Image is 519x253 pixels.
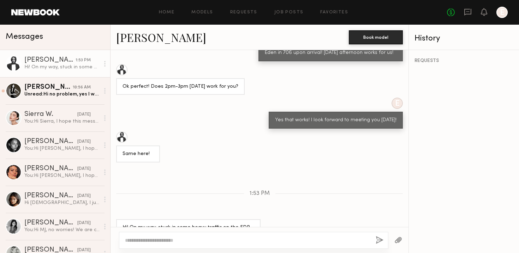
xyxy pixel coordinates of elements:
[77,138,91,145] div: [DATE]
[116,30,206,45] a: [PERSON_NAME]
[77,111,91,118] div: [DATE]
[24,111,77,118] div: Sierra W.
[24,227,100,233] div: You: Hi MJ, no worries! We are continuously shooting and always looking for additional models - l...
[123,83,238,91] div: Ok perfect! Does 2pm-3pm [DATE] work for you?
[77,220,91,227] div: [DATE]
[24,64,100,70] div: Hi! On my way, stuck in some heavy traffic on the FDR but will be there asap!
[24,91,100,98] div: Unread: Hi no problem, yes I would be available! My phone number is [PHONE_NUMBER] just in case!
[496,7,508,18] a: E
[24,118,100,125] div: You: Hi Sierra, I hope this message finds you well. I’m reaching out on behalf of [PERSON_NAME], ...
[349,30,403,44] button: Book model
[349,34,403,40] a: Book model
[24,172,100,179] div: You: Hi [PERSON_NAME], I hope this message finds you well. I’m reaching out on behalf of [PERSON_...
[414,35,513,43] div: History
[24,145,100,152] div: You: Hi [PERSON_NAME], I hope this message finds you well. I’m reaching out on behalf of [PERSON_...
[123,150,154,158] div: Same here!
[414,58,513,63] div: REQUESTS
[73,84,91,91] div: 10:56 AM
[24,165,77,172] div: [PERSON_NAME]
[77,166,91,172] div: [DATE]
[24,84,73,91] div: [PERSON_NAME]
[76,57,91,64] div: 1:53 PM
[24,57,76,64] div: [PERSON_NAME]
[230,10,257,15] a: Requests
[191,10,213,15] a: Models
[320,10,348,15] a: Favorites
[24,192,77,199] div: [PERSON_NAME]
[24,220,77,227] div: [PERSON_NAME]
[250,191,270,197] span: 1:53 PM
[24,199,100,206] div: Hi [DEMOGRAPHIC_DATA], I just signed in!
[24,138,77,145] div: [PERSON_NAME]
[6,33,43,41] span: Messages
[123,224,254,240] div: Hi! On my way, stuck in some heavy traffic on the FDR but will be there asap!
[274,10,304,15] a: Job Posts
[275,116,396,124] div: Yes that works! I look forward to meeting you [DATE]!
[159,10,175,15] a: Home
[77,193,91,199] div: [DATE]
